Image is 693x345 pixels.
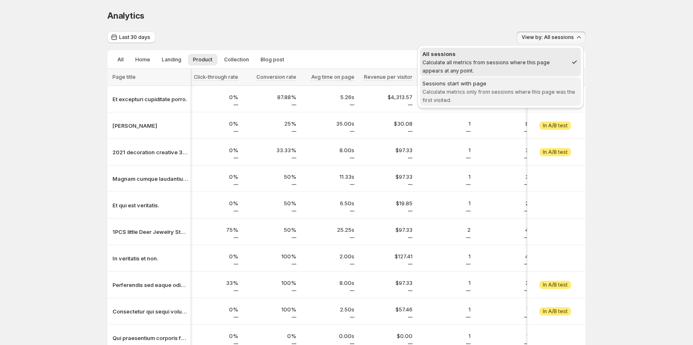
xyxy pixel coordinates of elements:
[359,279,412,287] p: $97.33
[107,11,144,21] span: Analytics
[112,95,188,103] button: Et excepturi cupiditate porro.
[112,121,188,130] button: [PERSON_NAME]
[107,32,155,43] button: Last 30 days
[301,146,354,154] p: 8.00s
[476,252,529,260] p: 4
[543,308,568,315] span: In A/B test
[135,56,150,63] span: Home
[112,201,188,209] button: Et qui est veritatis.
[112,74,136,80] span: Page title
[112,334,188,342] button: Qui praesentium corporis facilis.
[243,332,296,340] p: 0%
[185,226,238,234] p: 75%
[543,282,568,288] span: In A/B test
[243,119,296,128] p: 25%
[185,199,238,207] p: 0%
[185,93,238,101] p: 0%
[243,172,296,181] p: 50%
[476,199,529,207] p: 2
[301,119,354,128] p: 35.00s
[422,89,575,103] span: Calculate metrics only from sessions where this page was the first visited.
[301,172,354,181] p: 11.33s
[417,226,471,234] p: 2
[256,74,296,80] span: Conversion rate
[359,93,412,101] p: $4,313.57
[417,279,471,287] p: 1
[359,252,412,260] p: $127.41
[301,226,354,234] p: 25.25s
[261,56,284,63] span: Blog post
[243,199,296,207] p: 50%
[112,148,188,156] button: 2021 decoration creative 3D LED night light table lamp children bedroo
[417,332,471,340] p: 1
[301,252,354,260] p: 2.00s
[112,228,188,236] button: 1PCS little Deer Jewelry Stand Display Jewelry Tray Tree Earring Holde
[162,56,181,63] span: Landing
[417,119,471,128] p: 1
[476,146,529,154] p: 3
[517,32,586,43] button: View by: All sessions
[243,279,296,287] p: 100%
[301,279,354,287] p: 8.00s
[301,305,354,313] p: 2.50s
[193,56,212,63] span: Product
[422,79,578,87] div: Sessions start with page
[359,146,412,154] p: $97.33
[185,252,238,260] p: 0%
[301,93,354,101] p: 5.26s
[417,146,471,154] p: 1
[422,59,550,74] span: Calculate all metrics from sessions where this page appears at any point.
[417,199,471,207] p: 1
[476,172,529,181] p: 3
[417,252,471,260] p: 1
[359,119,412,128] p: $30.08
[301,332,354,340] p: 0.00s
[185,305,238,313] p: 0%
[476,226,529,234] p: 4
[543,122,568,129] span: In A/B test
[185,146,238,154] p: 0%
[185,172,238,181] p: 0%
[243,305,296,313] p: 100%
[185,332,238,340] p: 0%
[476,332,529,340] p: 1
[476,305,529,313] p: 1
[224,56,249,63] span: Collection
[112,307,188,316] button: Consectetur qui sequi voluptas. – gemcommerce-dev-[PERSON_NAME]
[119,34,150,41] span: Last 30 days
[243,93,296,101] p: 87.88%
[112,254,188,262] button: In veritatis et non.
[243,146,296,154] p: 33.33%
[112,281,188,289] button: Perferendis sed eaque odio. – gemcommerce-dev-[PERSON_NAME]
[243,252,296,260] p: 100%
[311,74,354,80] span: Avg time on page
[112,175,188,183] button: Magnam cumque laudantium et.
[117,56,124,63] span: All
[422,50,568,58] div: All sessions
[359,172,412,181] p: $97.33
[359,305,412,313] p: $57.46
[476,279,529,287] p: 3
[476,119,529,128] p: 8
[417,172,471,181] p: 1
[417,305,471,313] p: 1
[364,74,412,80] span: Revenue per visitor
[185,279,238,287] p: 33%
[543,149,568,155] span: In A/B test
[522,34,574,41] span: View by: All sessions
[359,199,412,207] p: $19.85
[185,119,238,128] p: 0%
[243,226,296,234] p: 50%
[194,74,238,80] span: Click-through rate
[301,199,354,207] p: 6.50s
